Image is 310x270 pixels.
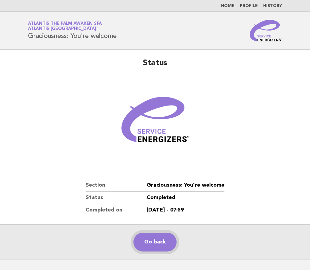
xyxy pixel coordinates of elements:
[147,179,224,192] dd: Graciousness: You're welcome
[28,27,96,31] span: Atlantis [GEOGRAPHIC_DATA]
[147,192,224,204] dd: Completed
[133,233,177,252] a: Go back
[147,204,224,216] dd: [DATE] - 07:59
[221,4,235,8] a: Home
[86,192,147,204] dt: Status
[115,82,195,163] img: Verified
[86,204,147,216] dt: Completed on
[86,58,224,74] h2: Status
[250,20,282,41] img: Service Energizers
[263,4,282,8] a: History
[86,179,147,192] dt: Section
[240,4,258,8] a: Profile
[28,22,102,31] a: Atlantis The Palm Awaken SpaAtlantis [GEOGRAPHIC_DATA]
[28,22,117,39] h1: Graciousness: You're welcome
